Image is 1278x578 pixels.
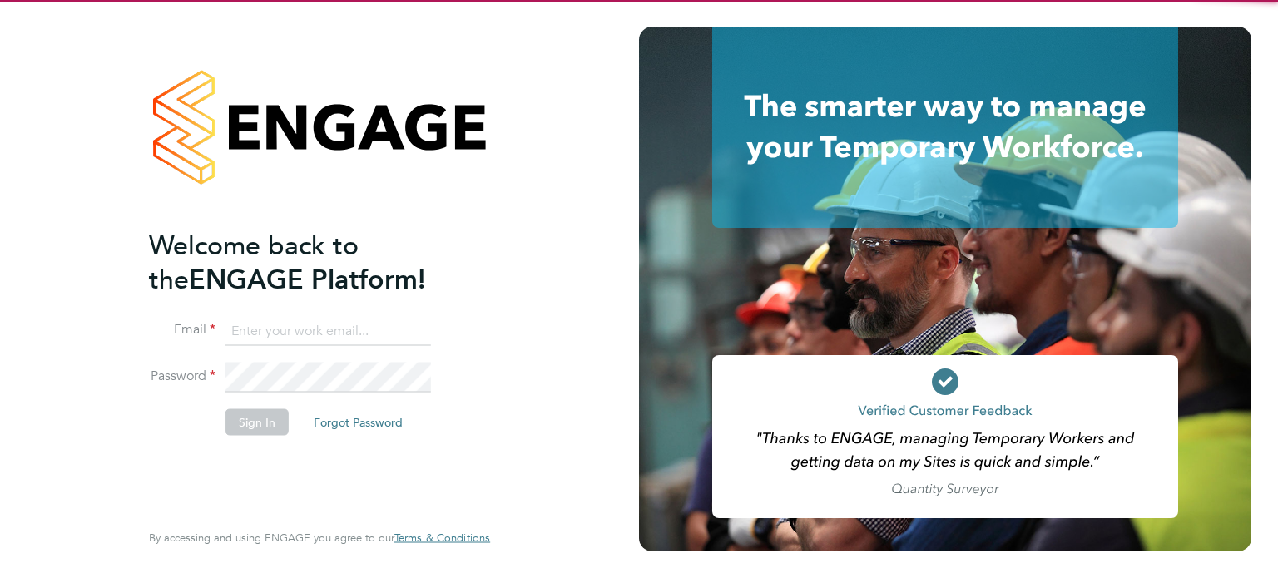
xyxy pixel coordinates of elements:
[149,228,473,296] h2: ENGAGE Platform!
[149,321,215,338] label: Email
[394,531,490,545] a: Terms & Conditions
[225,316,431,346] input: Enter your work email...
[300,409,416,436] button: Forgot Password
[225,409,289,436] button: Sign In
[149,229,359,295] span: Welcome back to the
[394,531,490,545] span: Terms & Conditions
[149,368,215,385] label: Password
[149,531,490,545] span: By accessing and using ENGAGE you agree to our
